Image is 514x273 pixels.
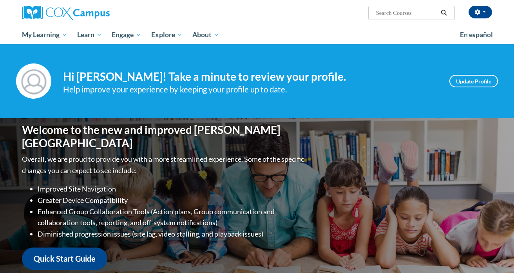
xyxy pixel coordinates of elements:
[16,63,51,99] img: Profile Image
[22,6,171,20] a: Cox Campus
[483,242,508,267] iframe: Button to launch messaging window
[375,8,438,18] input: Search Courses
[72,26,107,44] a: Learn
[77,30,102,40] span: Learn
[38,228,306,240] li: Diminished progression issues (site lag, video stalling, and playback issues)
[112,30,141,40] span: Engage
[449,75,498,87] a: Update Profile
[151,30,183,40] span: Explore
[38,195,306,206] li: Greater Device Compatibility
[146,26,188,44] a: Explore
[22,6,110,20] img: Cox Campus
[38,183,306,195] li: Improved Site Navigation
[17,26,72,44] a: My Learning
[63,70,438,83] h4: Hi [PERSON_NAME]! Take a minute to review your profile.
[455,27,498,43] a: En español
[188,26,224,44] a: About
[469,6,492,18] button: Account Settings
[22,30,67,40] span: My Learning
[192,30,219,40] span: About
[10,26,504,44] div: Main menu
[107,26,146,44] a: Engage
[63,83,438,96] div: Help improve your experience by keeping your profile up to date.
[460,31,493,39] span: En español
[38,206,306,229] li: Enhanced Group Collaboration Tools (Action plans, Group communication and collaboration tools, re...
[22,154,306,176] p: Overall, we are proud to provide you with a more streamlined experience. Some of the specific cha...
[22,123,306,150] h1: Welcome to the new and improved [PERSON_NAME][GEOGRAPHIC_DATA]
[438,8,450,18] button: Search
[22,248,107,270] a: Quick Start Guide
